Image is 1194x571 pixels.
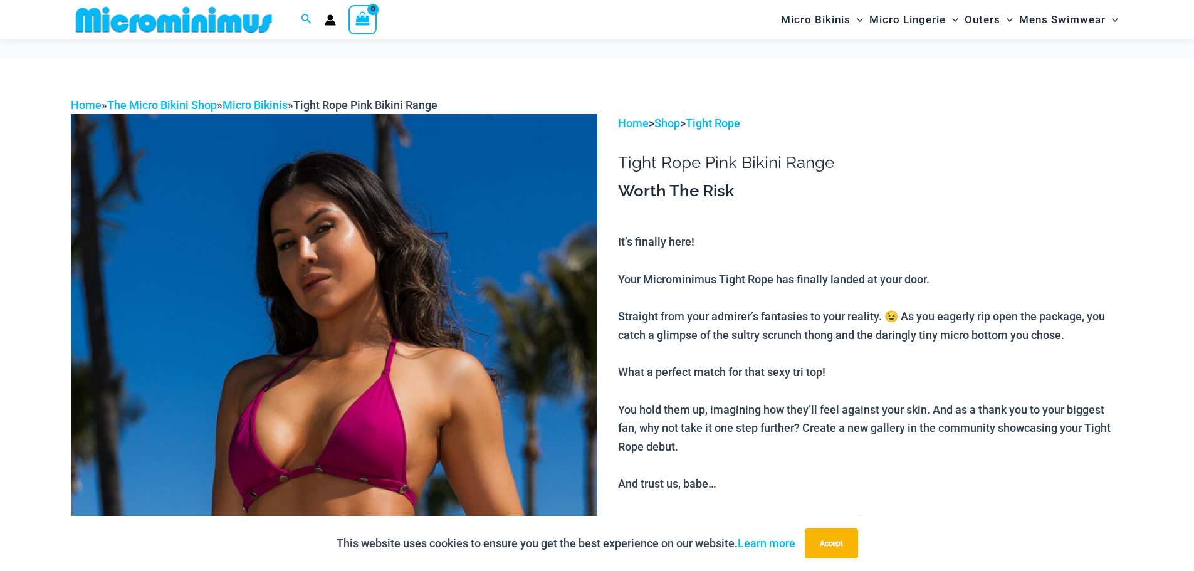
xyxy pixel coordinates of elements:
a: Account icon link [325,14,336,26]
a: Search icon link [301,12,312,28]
p: > > [618,114,1123,133]
a: Micro Bikinis [223,98,288,112]
a: Micro LingerieMenu ToggleMenu Toggle [866,4,961,36]
h1: Tight Rope Pink Bikini Range [618,153,1123,172]
a: View Shopping Cart, empty [348,5,377,34]
h3: Worth The Risk [618,181,1123,202]
span: Mens Swimwear [1019,4,1106,36]
button: Accept [805,528,858,558]
a: Home [71,98,102,112]
span: Menu Toggle [946,4,958,36]
a: Micro BikinisMenu ToggleMenu Toggle [778,4,866,36]
a: Home [618,117,649,130]
span: Menu Toggle [1106,4,1118,36]
span: » » » [71,98,437,112]
span: Menu Toggle [851,4,863,36]
a: Mens SwimwearMenu ToggleMenu Toggle [1016,4,1121,36]
a: The Micro Bikini Shop [107,98,217,112]
p: It’s finally here! Your Microminimus Tight Rope has finally landed at your door. Straight from yo... [618,233,1123,530]
span: Micro Bikinis [781,4,851,36]
a: Tight Rope [686,117,740,130]
img: MM SHOP LOGO FLAT [71,6,277,34]
a: Shop [654,117,680,130]
span: Outers [965,4,1000,36]
p: This website uses cookies to ensure you get the best experience on our website. [337,534,795,553]
a: OutersMenu ToggleMenu Toggle [961,4,1016,36]
span: Menu Toggle [1000,4,1013,36]
nav: Site Navigation [776,2,1124,38]
span: Tight Rope Pink Bikini Range [293,98,437,112]
a: Learn more [738,537,795,550]
span: Micro Lingerie [869,4,946,36]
